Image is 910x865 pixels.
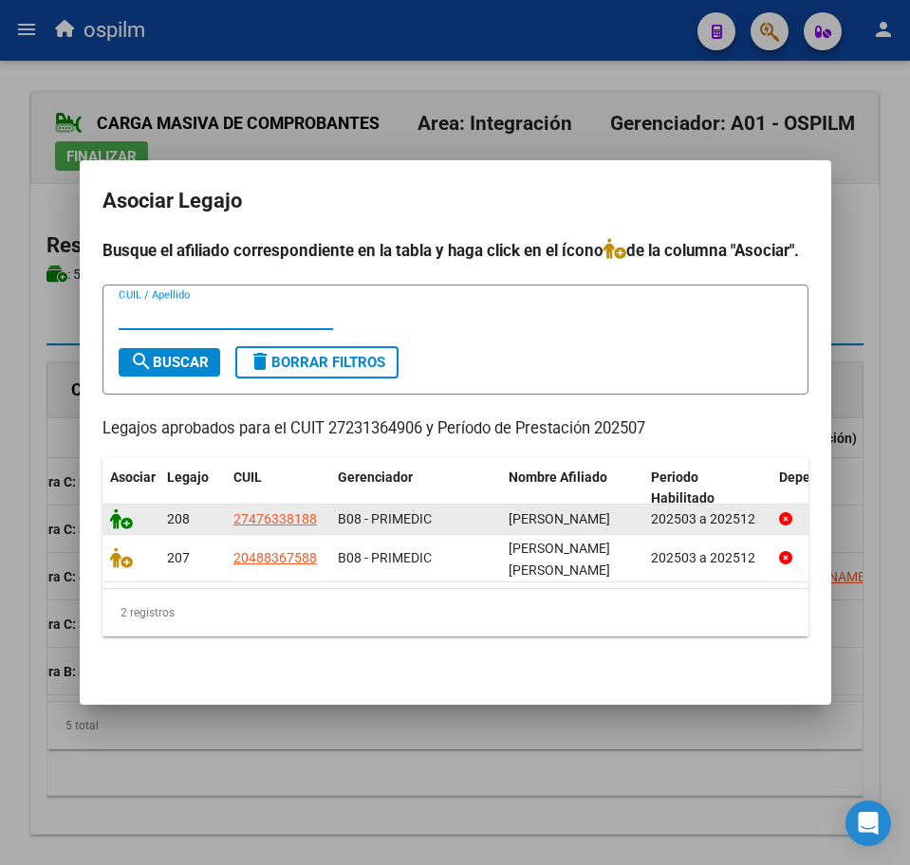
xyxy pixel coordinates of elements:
[509,469,607,485] span: Nombre Afiliado
[233,469,262,485] span: CUIL
[651,547,764,569] div: 202503 a 202512
[102,238,808,263] h4: Busque el afiliado correspondiente en la tabla y haga click en el ícono de la columna "Asociar".
[338,550,432,565] span: B08 - PRIMEDIC
[330,457,501,520] datatable-header-cell: Gerenciador
[509,511,610,526] span: BOTTAIA VILLALBA JOSEFINA
[338,469,413,485] span: Gerenciador
[159,457,226,520] datatable-header-cell: Legajo
[233,511,317,526] span: 27476338188
[102,183,808,219] h2: Asociar Legajo
[130,354,209,371] span: Buscar
[167,511,190,526] span: 208
[110,469,156,485] span: Asociar
[651,508,764,530] div: 202503 a 202512
[338,511,432,526] span: B08 - PRIMEDIC
[226,457,330,520] datatable-header-cell: CUIL
[845,801,891,846] div: Open Intercom Messenger
[119,348,220,377] button: Buscar
[509,541,610,578] span: BOTTAIA VILLALBA JUAN MAXIMILIANO
[235,346,399,378] button: Borrar Filtros
[501,457,643,520] datatable-header-cell: Nombre Afiliado
[102,417,808,441] p: Legajos aprobados para el CUIT 27231364906 y Período de Prestación 202507
[233,550,317,565] span: 20488367588
[167,550,190,565] span: 207
[167,469,209,485] span: Legajo
[130,350,153,373] mat-icon: search
[102,589,808,636] div: 2 registros
[102,457,159,520] datatable-header-cell: Asociar
[643,457,771,520] datatable-header-cell: Periodo Habilitado
[249,354,385,371] span: Borrar Filtros
[651,469,715,506] span: Periodo Habilitado
[249,350,271,373] mat-icon: delete
[779,469,859,485] span: Dependencia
